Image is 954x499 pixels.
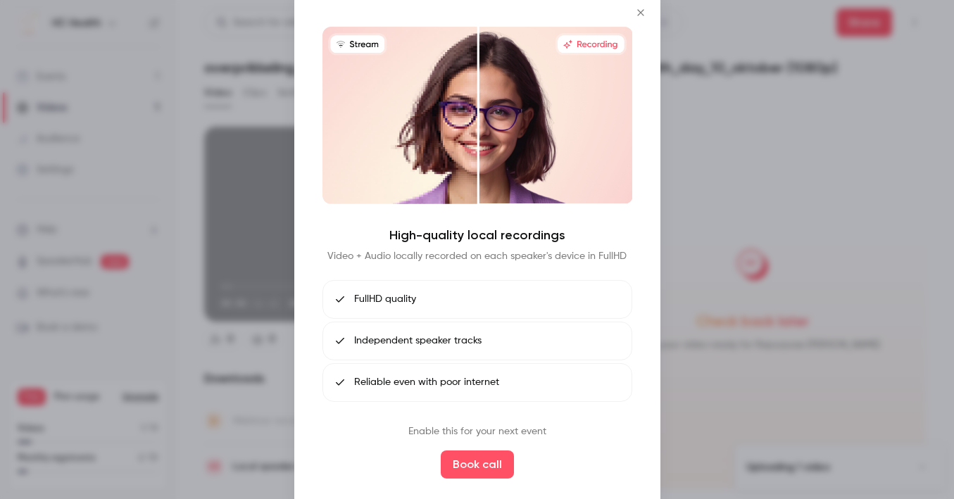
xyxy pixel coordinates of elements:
button: Book call [441,450,514,479]
span: Reliable even with poor internet [354,375,499,390]
p: Enable this for your next event [408,424,546,439]
p: Video + Audio locally recorded on each speaker's device in FullHD [327,249,627,263]
h4: High-quality local recordings [389,227,565,244]
span: Independent speaker tracks [354,334,482,348]
span: FullHD quality [354,292,416,307]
